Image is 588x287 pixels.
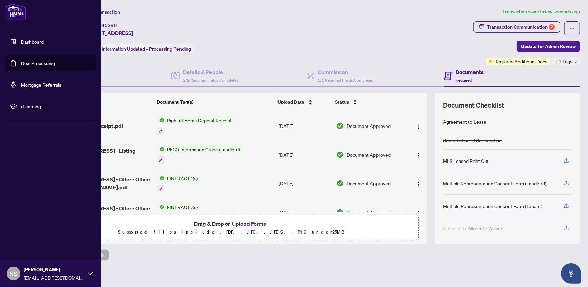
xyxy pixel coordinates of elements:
[413,207,424,218] button: Logo
[443,101,504,110] span: Document Checklist
[318,68,373,76] h4: Commission
[517,41,580,52] button: Update for Admin Review
[521,41,576,52] span: Update for Admin Review
[347,180,391,187] span: Document Approved
[157,175,200,193] button: Status IconFINTRAC ID(s)
[84,9,120,15] span: View Transaction
[335,98,349,106] span: Status
[502,8,580,16] article: Transaction saved a few seconds ago
[157,203,164,211] img: Status Icon
[84,44,194,53] div: Status:
[24,274,84,281] span: [EMAIL_ADDRESS][DOMAIN_NAME]
[164,146,243,153] span: RECO Information Guide (Landlord)
[473,21,560,33] button: Transaction Communication2
[43,215,418,240] span: Drag & Drop orUpload FormsSupported files include .PDF, .JPG, .JPEG, .PNG under25MB
[164,203,200,211] span: FINTRAC ID(s)
[347,209,391,216] span: Document Approved
[24,266,84,273] span: [PERSON_NAME]
[21,39,44,45] a: Dashboard
[183,68,239,76] h4: Details & People
[276,169,334,198] td: [DATE]
[443,118,486,125] div: Agreement to Lease
[332,93,404,111] th: Status
[157,175,164,182] img: Status Icon
[487,22,555,32] div: Transaction Communication
[574,60,577,63] span: down
[443,202,542,210] div: Multiple Representation Consent Form (Tenant)
[336,209,344,216] img: Document Status
[413,178,424,189] button: Logo
[63,147,152,163] span: [STREET_ADDRESS] - Listing - Office All.pdf
[102,46,191,52] span: Information Updated - Processing Pending
[154,93,275,111] th: Document Tag(s)
[194,219,268,228] span: Drag & Drop or
[230,219,268,228] button: Upload Forms
[183,78,239,83] span: 2/2 Required Fields Completed
[276,111,334,140] td: [DATE]
[549,24,555,30] div: 2
[347,122,391,130] span: Document Approved
[157,117,234,135] button: Status IconRight at Home Deposit Receipt
[555,58,573,65] span: +4 Tags
[157,203,200,221] button: Status IconFINTRAC ID(s)
[84,29,133,37] span: [STREET_ADDRESS]
[336,122,344,130] img: Document Status
[347,151,391,158] span: Document Approved
[157,117,164,124] img: Status Icon
[413,120,424,131] button: Logo
[456,68,484,76] h4: Documents
[561,263,581,284] button: Open asap
[443,225,502,232] div: Notice of Fulfillment / Waiver
[336,180,344,187] img: Document Status
[416,182,421,187] img: Logo
[443,180,546,187] div: Multiple Representation Consent Form (Landlord)
[456,78,472,83] span: Required
[157,146,243,164] button: Status IconRECO Information Guide (Landlord)
[416,210,421,216] img: Logo
[61,93,154,111] th: (7) File Name
[416,124,421,130] img: Logo
[63,204,152,220] span: [STREET_ADDRESS] - Offer - Office 01 - [PERSON_NAME].pdf
[443,157,489,165] div: MLS Leased Print Out
[277,98,304,106] span: Upload Date
[416,153,421,158] img: Logo
[157,146,164,153] img: Status Icon
[47,228,414,236] p: Supported files include .PDF, .JPG, .JPEG, .PNG under 25 MB
[494,58,547,65] span: Requires Additional Docs
[413,149,424,160] button: Logo
[21,60,55,66] a: Deal Processing
[21,103,91,110] span: rLearning
[275,93,333,111] th: Upload Date
[9,269,18,278] span: NS
[276,198,334,227] td: [DATE]
[63,175,152,191] span: [STREET_ADDRESS] - Offer - Office 01 - [PERSON_NAME].pdf
[318,78,373,83] span: 1/1 Required Fields Completed
[102,22,117,28] span: 45399
[21,82,61,88] a: Mortgage Referrals
[443,137,502,144] div: Confirmation of Cooperation
[164,175,200,182] span: FINTRAC ID(s)
[5,3,26,20] img: logo
[570,26,575,31] span: ellipsis
[164,117,234,124] span: Right at Home Deposit Receipt
[336,151,344,158] img: Document Status
[276,140,334,169] td: [DATE]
